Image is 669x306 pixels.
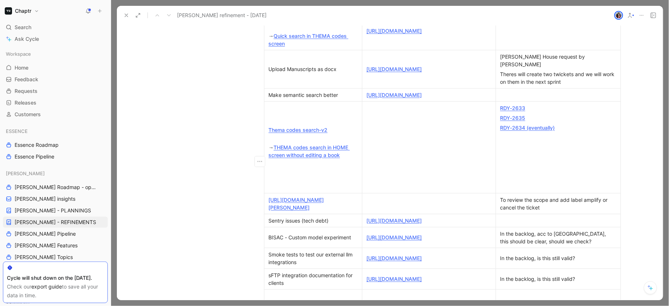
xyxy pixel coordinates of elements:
img: Chaptr [5,7,12,15]
a: [URL][DOMAIN_NAME] [367,92,422,98]
div: Cycle will shut down on the [DATE]. [7,274,104,282]
div: [PERSON_NAME] [3,168,108,179]
a: Essence Pipeline [3,151,108,162]
span: [PERSON_NAME] Pipeline [15,230,76,238]
div: Sentry issues (tech debt) [269,217,358,224]
div: In the backlog, is this still valid? [500,275,616,283]
span: [PERSON_NAME] insights [15,195,75,203]
a: [PERSON_NAME] - PLANNINGS [3,205,108,216]
span: Ask Cycle [15,35,39,43]
span: Search [15,23,31,32]
a: RDY-2634 (eventually) [500,125,555,131]
a: [URL][DOMAIN_NAME] [367,234,422,240]
div: Workspace [3,48,108,59]
a: [PERSON_NAME] Roadmap - open items [3,182,108,193]
a: Feedback [3,74,108,85]
span: ESSENCE [6,127,28,135]
h1: Chaptr [15,8,31,14]
span: [PERSON_NAME] - PLANNINGS [15,207,91,214]
div: ESSENCEEssence RoadmapEssence Pipeline [3,126,108,162]
button: ChaptrChaptr [3,6,41,16]
a: RDY-2635 [500,115,526,121]
a: Ask Cycle [3,34,108,44]
div: Smoke tests to test our external llm integrations [269,251,358,266]
a: Essence Roadmap [3,140,108,150]
a: Quick search in THEMA codes screen [269,33,349,47]
div: In the backlog, acc to [GEOGRAPHIC_DATA], this should be clear, should we check? [500,230,616,245]
div: To review the scope and add label amplify or cancel the ticket [500,196,616,211]
span: [PERSON_NAME] Topics [15,254,73,261]
span: Releases [15,99,36,106]
a: Home [3,62,108,73]
div: [PERSON_NAME][PERSON_NAME] Roadmap - open items[PERSON_NAME] insights[PERSON_NAME] - PLANNINGS[PE... [3,168,108,263]
div: [PERSON_NAME] House request by [PERSON_NAME] [500,53,616,68]
a: [PERSON_NAME] - REFINEMENTS [3,217,108,228]
span: Essence Pipeline [15,153,54,160]
div: Search [3,22,108,33]
span: Essence Roadmap [15,141,59,149]
a: [PERSON_NAME] Topics [3,252,108,263]
span: Feedback [15,76,38,83]
span: Workspace [6,50,31,58]
a: Customers [3,109,108,120]
a: [URL][DOMAIN_NAME] [367,28,422,34]
span: Customers [15,111,41,118]
div: BISAC - Custom model experiment [269,234,358,241]
span: [PERSON_NAME] Roadmap - open items [15,184,99,191]
div: → [269,24,358,47]
span: [PERSON_NAME] refinement - [DATE] [177,11,267,20]
img: avatar [615,12,622,19]
div: Theres will create two twickets and we will work on them in the next sprint [500,70,616,86]
div: → [269,136,358,159]
div: Upload Manuscripts as docx [269,65,358,73]
a: [URL][DOMAIN_NAME] [367,276,422,282]
a: [URL][DOMAIN_NAME] [367,66,422,72]
div: Make semantic search better [269,91,358,99]
a: Requests [3,86,108,97]
a: RDY-2633 [500,105,526,111]
a: [PERSON_NAME] Pipeline [3,228,108,239]
a: THEMA codes search in HOME screen without editing a book [269,144,350,158]
div: ESSENCE [3,126,108,137]
a: [URL][DOMAIN_NAME] [367,255,422,261]
a: export guide [31,283,62,290]
a: [URL][DOMAIN_NAME][PERSON_NAME] [269,197,324,211]
a: Releases [3,97,108,108]
div: Check our to save all your data in time. [7,282,104,300]
a: [PERSON_NAME] insights [3,193,108,204]
div: In the backlog, is this still valid? [500,254,616,262]
span: [PERSON_NAME] - REFINEMENTS [15,219,96,226]
span: Home [15,64,28,71]
a: Thema codes search-v2 [269,127,328,133]
div: sFTP integration documentation for clients [269,271,358,287]
span: [PERSON_NAME] Features [15,242,78,249]
span: [PERSON_NAME] [6,170,45,177]
span: Requests [15,87,38,95]
a: [URL][DOMAIN_NAME] [367,217,422,224]
a: [PERSON_NAME] Features [3,240,108,251]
